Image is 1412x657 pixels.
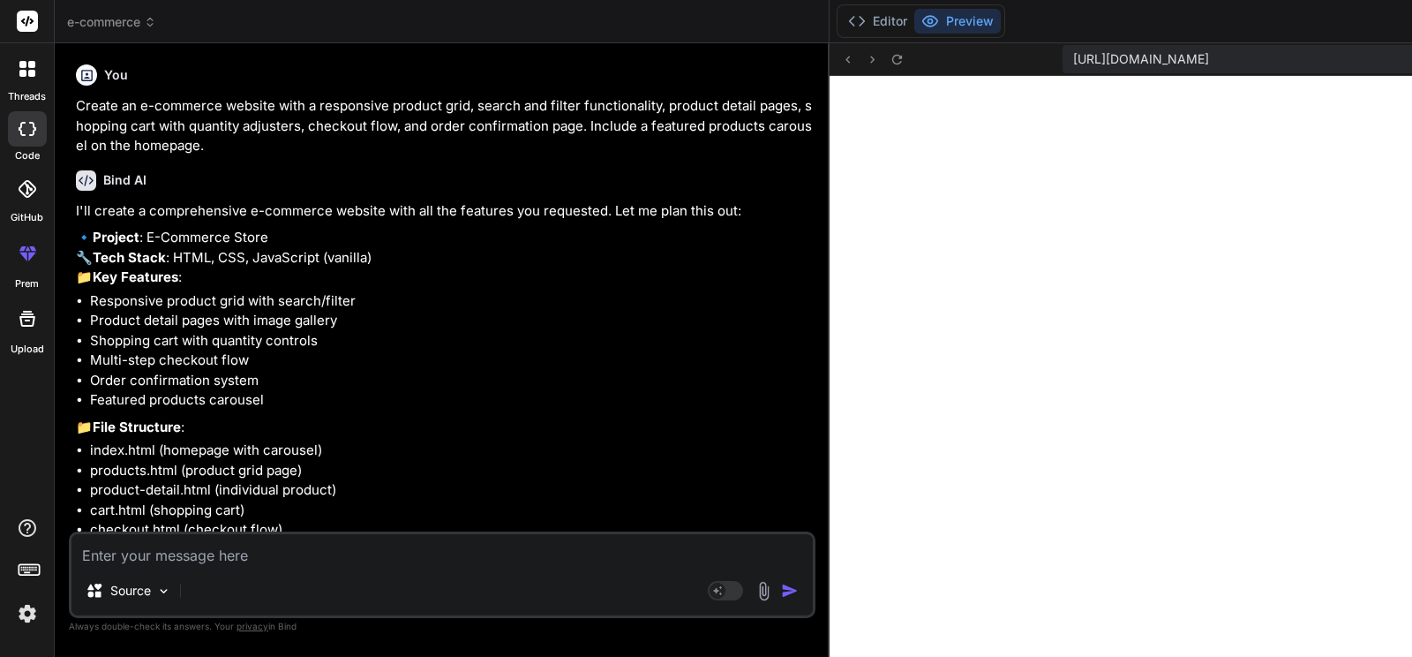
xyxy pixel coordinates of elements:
h6: You [104,66,128,84]
li: product-detail.html (individual product) [90,480,812,501]
li: index.html (homepage with carousel) [90,441,812,461]
h6: Bind AI [103,171,146,189]
li: Responsive product grid with search/filter [90,291,812,312]
li: Multi-step checkout flow [90,351,812,371]
li: products.html (product grid page) [90,461,812,481]
strong: Key Features [93,268,178,285]
span: [URL][DOMAIN_NAME] [1073,50,1209,68]
p: Create an e-commerce website with a responsive product grid, search and filter functionality, pro... [76,96,812,156]
li: cart.html (shopping cart) [90,501,812,521]
strong: Tech Stack [93,249,166,266]
label: threads [8,89,46,104]
p: 🔹 : E-Commerce Store 🔧 : HTML, CSS, JavaScript (vanilla) 📁 : [76,228,812,288]
img: icon [781,582,799,600]
span: e-commerce [67,13,156,31]
li: Order confirmation system [90,371,812,391]
img: attachment [754,581,774,601]
p: Always double-check its answers. Your in Bind [69,618,815,635]
button: Editor [841,9,914,34]
span: privacy [237,621,268,631]
p: 📁 : [76,418,812,438]
p: Source [110,582,151,600]
label: code [15,148,40,163]
li: Shopping cart with quantity controls [90,331,812,351]
label: prem [15,276,39,291]
label: Upload [11,342,44,357]
strong: Project [93,229,139,245]
li: checkout.html (checkout flow) [90,520,812,540]
img: Pick Models [156,584,171,599]
strong: File Structure [93,419,181,435]
img: settings [12,599,42,629]
p: I'll create a comprehensive e-commerce website with all the features you requested. Let me plan t... [76,201,812,222]
button: Preview [914,9,1001,34]
label: GitHub [11,210,43,225]
li: Featured products carousel [90,390,812,411]
li: Product detail pages with image gallery [90,311,812,331]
